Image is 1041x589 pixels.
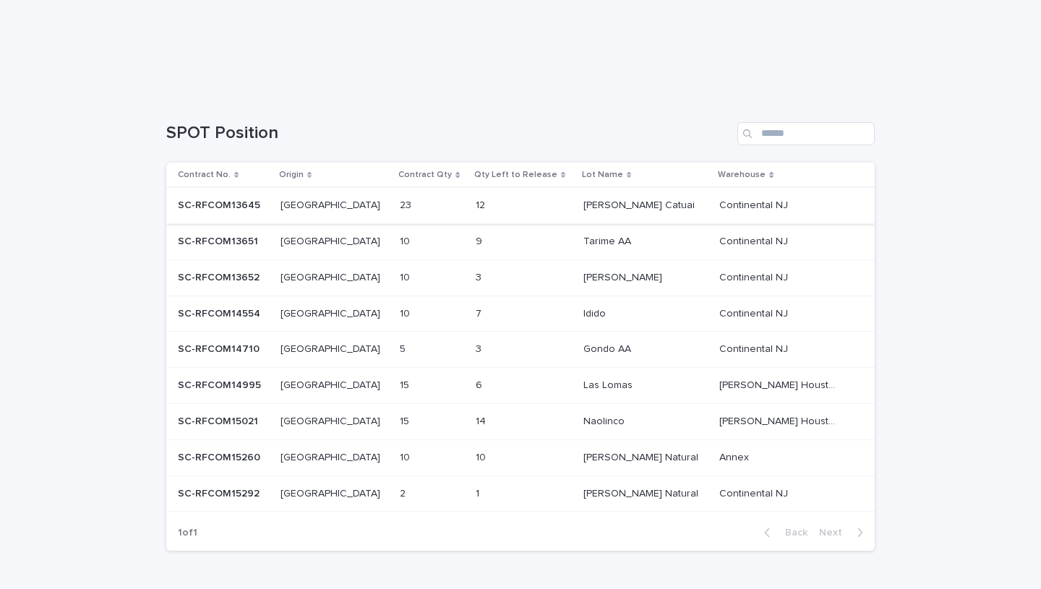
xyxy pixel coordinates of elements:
[583,485,701,500] p: [PERSON_NAME] Natural
[178,377,264,392] p: SC-RFCOM14995
[280,305,383,320] p: [GEOGRAPHIC_DATA]
[737,122,875,145] input: Search
[166,515,209,551] p: 1 of 1
[776,528,807,538] span: Back
[719,269,791,284] p: Continental NJ
[583,377,635,392] p: Las Lomas
[166,439,875,476] tr: SC-RFCOM15260SC-RFCOM15260 [GEOGRAPHIC_DATA][GEOGRAPHIC_DATA] 1010 1010 [PERSON_NAME] Natural[PER...
[476,197,488,212] p: 12
[166,259,875,296] tr: SC-RFCOM13652SC-RFCOM13652 [GEOGRAPHIC_DATA][GEOGRAPHIC_DATA] 1010 33 [PERSON_NAME][PERSON_NAME] ...
[166,368,875,404] tr: SC-RFCOM14995SC-RFCOM14995 [GEOGRAPHIC_DATA][GEOGRAPHIC_DATA] 1515 66 Las LomasLas Lomas [PERSON_...
[280,197,383,212] p: [GEOGRAPHIC_DATA]
[178,449,263,464] p: SC-RFCOM15260
[753,526,813,539] button: Back
[398,167,452,183] p: Contract Qty
[178,413,261,428] p: SC-RFCOM15021
[476,485,482,500] p: 1
[583,340,634,356] p: Gondo AA
[400,413,412,428] p: 15
[583,197,698,212] p: [PERSON_NAME] Catuai
[476,340,484,356] p: 3
[166,188,875,224] tr: SC-RFCOM13645SC-RFCOM13645 [GEOGRAPHIC_DATA][GEOGRAPHIC_DATA] 2323 1212 [PERSON_NAME] Catuai[PERS...
[719,197,791,212] p: Continental NJ
[166,296,875,332] tr: SC-RFCOM14554SC-RFCOM14554 [GEOGRAPHIC_DATA][GEOGRAPHIC_DATA] 1010 77 IdidoIdido Continental NJCo...
[400,233,413,248] p: 10
[476,449,489,464] p: 10
[166,123,732,144] h1: SPOT Position
[280,340,383,356] p: [GEOGRAPHIC_DATA]
[583,269,665,284] p: [PERSON_NAME]
[719,485,791,500] p: Continental NJ
[400,340,408,356] p: 5
[719,340,791,356] p: Continental NJ
[178,269,262,284] p: SC-RFCOM13652
[400,305,413,320] p: 10
[280,485,383,500] p: [GEOGRAPHIC_DATA]
[476,233,485,248] p: 9
[400,269,413,284] p: 10
[280,413,383,428] p: [GEOGRAPHIC_DATA]
[813,526,875,539] button: Next
[280,233,383,248] p: [GEOGRAPHIC_DATA]
[178,197,263,212] p: SC-RFCOM13645
[819,528,851,538] span: Next
[400,485,408,500] p: 2
[166,332,875,368] tr: SC-RFCOM14710SC-RFCOM14710 [GEOGRAPHIC_DATA][GEOGRAPHIC_DATA] 55 33 Gondo AAGondo AA Continental ...
[166,223,875,259] tr: SC-RFCOM13651SC-RFCOM13651 [GEOGRAPHIC_DATA][GEOGRAPHIC_DATA] 1010 99 Tarime AATarime AA Continen...
[476,305,484,320] p: 7
[280,449,383,464] p: [GEOGRAPHIC_DATA]
[280,269,383,284] p: [GEOGRAPHIC_DATA]
[279,167,304,183] p: Origin
[719,233,791,248] p: Continental NJ
[166,403,875,439] tr: SC-RFCOM15021SC-RFCOM15021 [GEOGRAPHIC_DATA][GEOGRAPHIC_DATA] 1515 1414 NaolincoNaolinco [PERSON_...
[476,269,484,284] p: 3
[178,340,262,356] p: SC-RFCOM14710
[719,413,843,428] p: [PERSON_NAME] Houston
[719,377,843,392] p: [PERSON_NAME] Houston
[178,167,231,183] p: Contract No.
[476,377,485,392] p: 6
[400,449,413,464] p: 10
[476,413,489,428] p: 14
[583,305,609,320] p: Idido
[474,167,557,183] p: Qty Left to Release
[718,167,766,183] p: Warehouse
[719,305,791,320] p: Continental NJ
[178,305,263,320] p: SC-RFCOM14554
[400,377,412,392] p: 15
[583,449,701,464] p: [PERSON_NAME] Natural
[166,476,875,512] tr: SC-RFCOM15292SC-RFCOM15292 [GEOGRAPHIC_DATA][GEOGRAPHIC_DATA] 22 11 [PERSON_NAME] Natural[PERSON_...
[583,233,634,248] p: Tarime AA
[719,449,752,464] p: Annex
[400,197,414,212] p: 23
[582,167,623,183] p: Lot Name
[583,413,627,428] p: Naolinco
[178,233,261,248] p: SC-RFCOM13651
[178,485,262,500] p: SC-RFCOM15292
[280,377,383,392] p: [GEOGRAPHIC_DATA]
